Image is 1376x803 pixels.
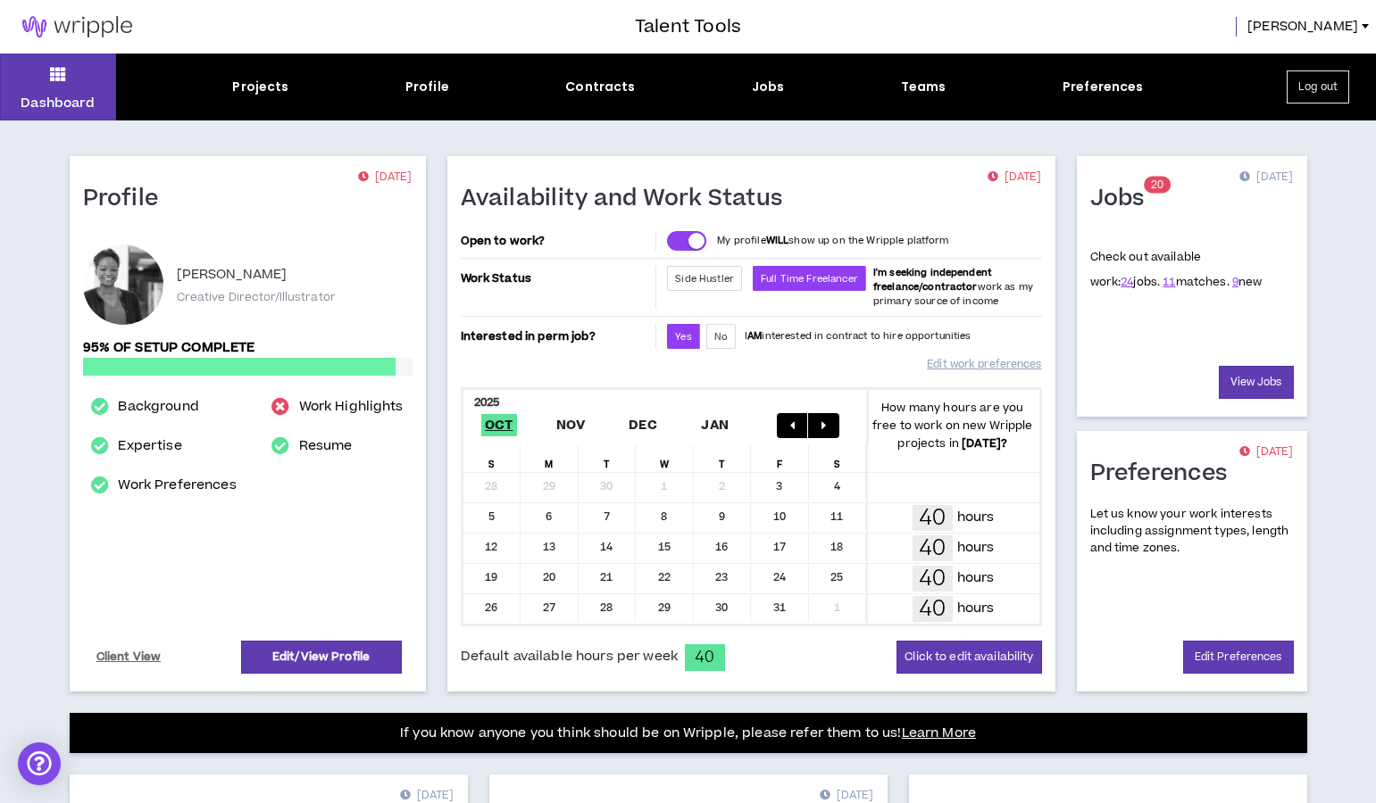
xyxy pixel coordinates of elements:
[1090,459,1241,488] h1: Preferences
[988,169,1041,186] p: [DATE]
[675,272,734,286] span: Side Hustler
[1183,641,1294,674] a: Edit Preferences
[752,78,785,96] div: Jobs
[1232,274,1263,290] span: new
[83,338,413,358] p: 95% of setup complete
[1090,506,1294,558] p: Let us know your work interests including assignment types, length and time zones.
[1239,443,1293,461] p: [DATE]
[873,266,992,294] b: I'm seeking independent freelance/contractor
[118,475,236,496] a: Work Preferences
[866,399,1039,452] p: How many hours are you free to work on new Wripple projects in
[1157,178,1163,193] span: 0
[902,724,976,742] a: Learn More
[957,599,995,618] p: hours
[896,641,1041,674] button: Click to edit availability
[745,329,972,344] p: I interested in contract to hire opportunities
[1163,274,1175,290] a: 11
[21,94,95,112] p: Dashboard
[1121,274,1160,290] span: jobs.
[751,445,809,472] div: F
[463,445,521,472] div: S
[901,78,947,96] div: Teams
[1151,178,1157,193] span: 2
[873,266,1033,308] span: work as my primary source of income
[1090,185,1158,213] h1: Jobs
[232,78,288,96] div: Projects
[400,723,976,744] p: If you know anyone you think should be on Wripple, please refer them to us!
[553,414,589,436] span: Nov
[1219,366,1294,399] a: View Jobs
[474,394,500,410] b: 2025
[766,234,789,247] strong: WILL
[83,244,163,325] div: Sherri L.
[118,396,198,418] a: Background
[1144,177,1171,194] sup: 20
[565,78,635,96] div: Contracts
[481,414,517,436] span: Oct
[694,445,752,472] div: T
[521,445,579,472] div: M
[177,264,288,286] p: [PERSON_NAME]
[636,445,694,472] div: W
[1121,274,1133,290] a: 24
[1287,70,1349,103] button: Log out
[957,508,995,527] p: hours
[1239,169,1293,186] p: [DATE]
[177,289,336,305] p: Creative Director/Illustrator
[809,445,867,472] div: S
[18,742,61,785] div: Open Intercom Messenger
[675,330,691,344] span: Yes
[635,13,741,40] h3: Talent Tools
[714,330,728,344] span: No
[299,435,353,457] a: Resume
[461,234,653,248] p: Open to work?
[1163,274,1229,290] span: matches.
[405,78,449,96] div: Profile
[697,414,732,436] span: Jan
[461,266,653,291] p: Work Status
[241,641,402,674] a: Edit/View Profile
[299,396,404,418] a: Work Highlights
[1247,17,1358,37] span: [PERSON_NAME]
[717,234,948,248] p: My profile show up on the Wripple platform
[118,435,181,457] a: Expertise
[957,568,995,588] p: hours
[83,185,172,213] h1: Profile
[461,324,653,349] p: Interested in perm job?
[962,435,1007,451] b: [DATE] ?
[358,169,412,186] p: [DATE]
[461,647,678,666] span: Default available hours per week
[94,642,164,673] a: Client View
[1232,274,1238,290] a: 9
[747,329,762,343] strong: AM
[579,445,637,472] div: T
[625,414,661,436] span: Dec
[1063,78,1144,96] div: Preferences
[461,185,796,213] h1: Availability and Work Status
[927,349,1041,380] a: Edit work preferences
[1090,249,1263,290] p: Check out available work:
[957,538,995,558] p: hours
